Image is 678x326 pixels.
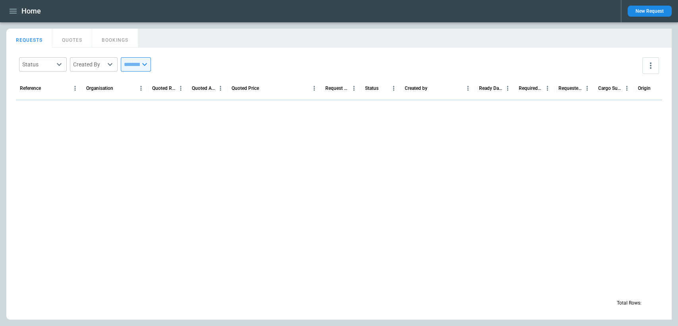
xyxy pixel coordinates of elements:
[176,83,186,93] button: Quoted Route column menu
[642,57,659,74] button: more
[20,85,41,91] div: Reference
[92,29,138,48] button: BOOKINGS
[232,85,259,91] div: Quoted Price
[661,83,672,93] button: Origin column menu
[70,83,80,93] button: Reference column menu
[136,83,146,93] button: Organisation column menu
[405,85,427,91] div: Created by
[86,85,113,91] div: Organisation
[582,83,592,93] button: Requested Route column menu
[73,60,105,68] div: Created By
[617,300,641,307] p: Total Rows:
[598,85,622,91] div: Cargo Summary
[349,83,359,93] button: Request Created At (UTC) column menu
[463,83,473,93] button: Created by column menu
[215,83,226,93] button: Quoted Aircraft column menu
[325,85,349,91] div: Request Created At (UTC)
[22,60,54,68] div: Status
[622,83,632,93] button: Cargo Summary column menu
[192,85,215,91] div: Quoted Aircraft
[52,29,92,48] button: QUOTES
[21,6,41,16] h1: Home
[558,85,582,91] div: Requested Route
[519,85,542,91] div: Required Date & Time (UTC)
[6,29,52,48] button: REQUESTS
[152,85,176,91] div: Quoted Route
[479,85,502,91] div: Ready Date & Time (UTC)
[542,83,552,93] button: Required Date & Time (UTC) column menu
[365,85,379,91] div: Status
[309,83,319,93] button: Quoted Price column menu
[388,83,399,93] button: Status column menu
[502,83,513,93] button: Ready Date & Time (UTC) column menu
[628,6,672,17] button: New Request
[638,85,651,91] div: Origin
